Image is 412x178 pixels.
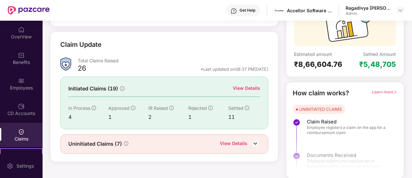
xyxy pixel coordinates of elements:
[317,5,373,46] img: svg+xml;base64,PHN2ZyB3aWR0aD0iMTcyIiBoZWlnaHQ9IjExMyIgdmlld0JveD0iMCAwIDE3MiAxMTMiIGZpbGw9Im5vbm...
[18,103,25,110] img: svg+xml;base64,PHN2ZyBpZD0iQ0RfQWNjb3VudHMiIGRhdGEtbmFtZT0iQ0QgQWNjb3VudHMiIHhtbG5zPSJodHRwOi8vd3...
[233,85,260,92] div: View Details
[15,163,36,169] div: Settings
[148,105,168,111] span: IR Raised
[307,119,391,125] span: Claim Raised
[92,106,96,110] span: info-circle
[220,140,247,148] div: View Details
[294,60,345,69] div: ₹8,66,604.76
[398,8,403,13] img: svg+xml;base64,PHN2ZyBpZD0iRHJvcGRvd24tMzJ4MzIiIHhtbG5zPSJodHRwOi8vd3d3LnczLm9yZy8yMDAwL3N2ZyIgd2...
[18,26,25,33] img: svg+xml;base64,PHN2ZyBpZD0iSG9tZSIgeG1sbnM9Imh0dHA6Ly93d3cudzMub3JnLzIwMDAvc3ZnIiB3aWR0aD0iMjAiIG...
[372,89,397,94] span: Learn more
[201,66,268,72] div: *Last updated on 08:37 PM[DATE]
[231,8,237,14] img: svg+xml;base64,PHN2ZyBpZD0iSGVscC0zMngzMiIgeG1sbnM9Imh0dHA6Ly93d3cudzMub3JnLzIwMDAvc3ZnIiB3aWR0aD...
[307,125,391,135] span: Employee registers a claim on the app for a reimbursement claim
[18,78,25,84] img: svg+xml;base64,PHN2ZyBpZD0iRW1wbG95ZWVzIiB4bWxucz0iaHR0cDovL3d3dy53My5vcmcvMjAwMC9zdmciIHdpZHRoPS...
[188,105,207,111] span: Rejected
[346,11,391,16] div: Admin
[131,106,135,110] span: info-circle
[68,113,108,121] div: 4
[293,119,300,126] img: svg+xml;base64,PHN2ZyBpZD0iU3RlcC1Eb25lLTMyeDMyIiB4bWxucz0iaHR0cDovL3d3dy53My5vcmcvMjAwMC9zdmciIH...
[293,88,349,98] div: How claim works?
[188,113,228,121] div: 1
[8,6,50,15] img: New Pazcare Logo
[60,58,71,71] img: ClaimsSummaryIcon
[275,6,284,15] img: images%20(1).jfif
[294,51,345,57] div: Estimated amount
[68,140,122,148] span: Uninitiated Claims (7)
[68,85,118,93] span: Initiated Claims (19)
[240,8,255,13] div: Get Help
[7,163,13,169] img: svg+xml;base64,PHN2ZyBpZD0iU2V0dGluZy0yMHgyMCIgeG1sbnM9Imh0dHA6Ly93d3cudzMub3JnLzIwMDAvc3ZnIiB3aW...
[78,58,268,64] div: Total Claims Raised
[18,52,25,58] img: svg+xml;base64,PHN2ZyBpZD0iQmVuZWZpdHMiIHhtbG5zPSJodHRwOi8vd3d3LnczLm9yZy8yMDAwL3N2ZyIgd2lkdGg9Ij...
[359,60,396,69] div: ₹5,48,705
[120,86,124,91] span: info-circle
[208,106,213,110] span: info-circle
[18,129,25,135] img: svg+xml;base64,PHN2ZyBpZD0iQ2xhaW0iIHhtbG5zPSJodHRwOi8vd3d3LnczLm9yZy8yMDAwL3N2ZyIgd2lkdGg9IjIwIi...
[124,141,128,146] span: info-circle
[68,105,90,111] span: In Process
[169,106,174,110] span: info-circle
[60,40,102,50] div: Claim Update
[245,106,249,110] span: info-circle
[108,105,130,111] span: Approved
[346,5,391,11] div: Ragadivya [PERSON_NAME]
[108,113,148,121] div: 1
[148,113,188,121] div: 2
[363,51,396,57] div: Settled Amount
[78,64,86,75] div: 26
[250,139,260,148] img: DownIcon
[393,90,397,94] span: right
[228,113,260,121] div: 11
[287,7,332,14] div: Accellor Software Pvt Ltd.
[299,106,342,112] div: UNINITIATED CLAIMS
[228,105,243,111] span: Settled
